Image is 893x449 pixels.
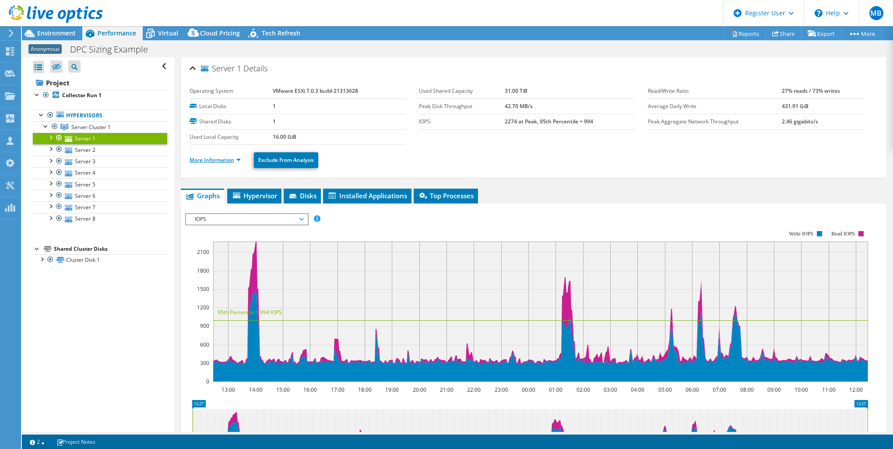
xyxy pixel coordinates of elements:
span: Virtual [158,29,178,37]
a: Server 2 [33,144,167,155]
b: 431.91 GiB [782,102,809,110]
a: More Information [190,156,241,164]
text: 600 [200,341,209,348]
b: 31.00 TiB [505,87,527,95]
a: Server 1 [33,133,167,144]
text: Read IOPS [832,231,855,237]
text: 00:00 [522,386,535,393]
label: IOPS: [419,117,505,126]
span: Disks [288,191,316,200]
span: Details [243,63,267,74]
text: 0 [206,378,209,385]
b: 1 [273,118,276,125]
svg: \n [815,9,823,17]
a: Hypervisors [33,110,167,121]
a: Server 5 [33,179,167,190]
text: 2100 [197,248,209,256]
label: Used Shared Capacity [419,87,505,95]
span: Graphs [185,191,220,200]
text: 02:00 [577,386,590,393]
label: Used Local Capacity [190,133,273,141]
text: 21:00 [440,386,454,393]
b: 2.46 gigabits/s [782,118,818,125]
a: Server 3 [33,156,167,167]
b: Collector Run 1 [62,91,102,99]
text: 17:00 [331,386,345,393]
a: More [841,27,882,40]
a: Project [33,76,167,90]
a: Export [801,27,842,40]
text: 09:00 [767,386,781,393]
text: 20:00 [413,386,426,393]
text: 04:00 [631,386,644,393]
a: Server Cluster 1 [33,121,167,133]
text: 1200 [197,304,209,311]
text: 15:00 [276,386,290,393]
text: 06:00 [686,386,699,393]
div: Shared Cluster Disks [54,244,167,254]
text: 900 [200,322,209,330]
a: Server 4 [33,167,167,179]
text: 03:00 [604,386,617,393]
a: Collector Run 1 [33,90,167,101]
span: Server 1 [201,64,241,73]
label: Operating System [190,87,273,95]
h1: DPC Sizing Example [66,45,162,54]
span: Anonymous [28,44,62,54]
label: Peak Aggregate Network Throughput [648,117,782,126]
span: Installed Applications [327,191,407,200]
span: IOPS [190,214,303,224]
text: 18:00 [358,386,372,393]
b: 2274 at Peak, 95th Percentile = 994 [505,118,593,125]
span: Tech Refresh [262,29,300,37]
b: 42.70 MB/s [505,102,533,110]
a: Project Notes [50,436,102,447]
text: 01:00 [549,386,563,393]
b: VMware ESXi 7.0.3 build-21313628 [273,87,358,95]
a: Server 8 [33,213,167,224]
text: 13:00 [221,386,235,393]
a: Share [766,27,802,40]
a: Cluster Disk 1 [33,254,167,266]
a: Reports [724,27,766,40]
b: 1 [273,102,276,110]
text: Write IOPS [789,231,813,237]
text: 05:00 [658,386,672,393]
label: Read/Write Ratio [648,87,782,95]
text: 1500 [197,285,209,293]
a: Server 6 [33,190,167,201]
text: 1800 [197,267,209,274]
text: 11:00 [822,386,836,393]
text: 16:00 [303,386,317,393]
span: Environment [37,29,76,37]
text: 07:00 [713,386,726,393]
span: Performance [98,29,136,37]
span: MB [869,6,883,20]
b: 27% reads / 73% writes [782,87,840,95]
text: 19:00 [385,386,399,393]
a: Exclude From Analysis [254,152,318,168]
a: Server 7 [33,201,167,213]
label: Shared Disks [190,117,273,126]
span: Server Cluster 1 [71,123,111,131]
label: Local Disks [190,102,273,111]
label: Peak Disk Throughput [419,102,505,111]
label: Average Daily Write [648,102,782,111]
text: 95th Percentile = 994 IOPS [218,309,282,316]
span: Hypervisor [232,191,277,200]
text: 08:00 [740,386,754,393]
b: 16.00 GiB [273,133,296,140]
span: Top Processes [418,191,474,200]
a: 2 [24,436,51,447]
text: 10:00 [795,386,808,393]
span: Cloud Pricing [200,29,240,37]
text: 12:00 [849,386,863,393]
text: 300 [200,359,209,367]
text: 14:00 [249,386,263,393]
text: 22:00 [467,386,481,393]
text: 23:00 [495,386,508,393]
